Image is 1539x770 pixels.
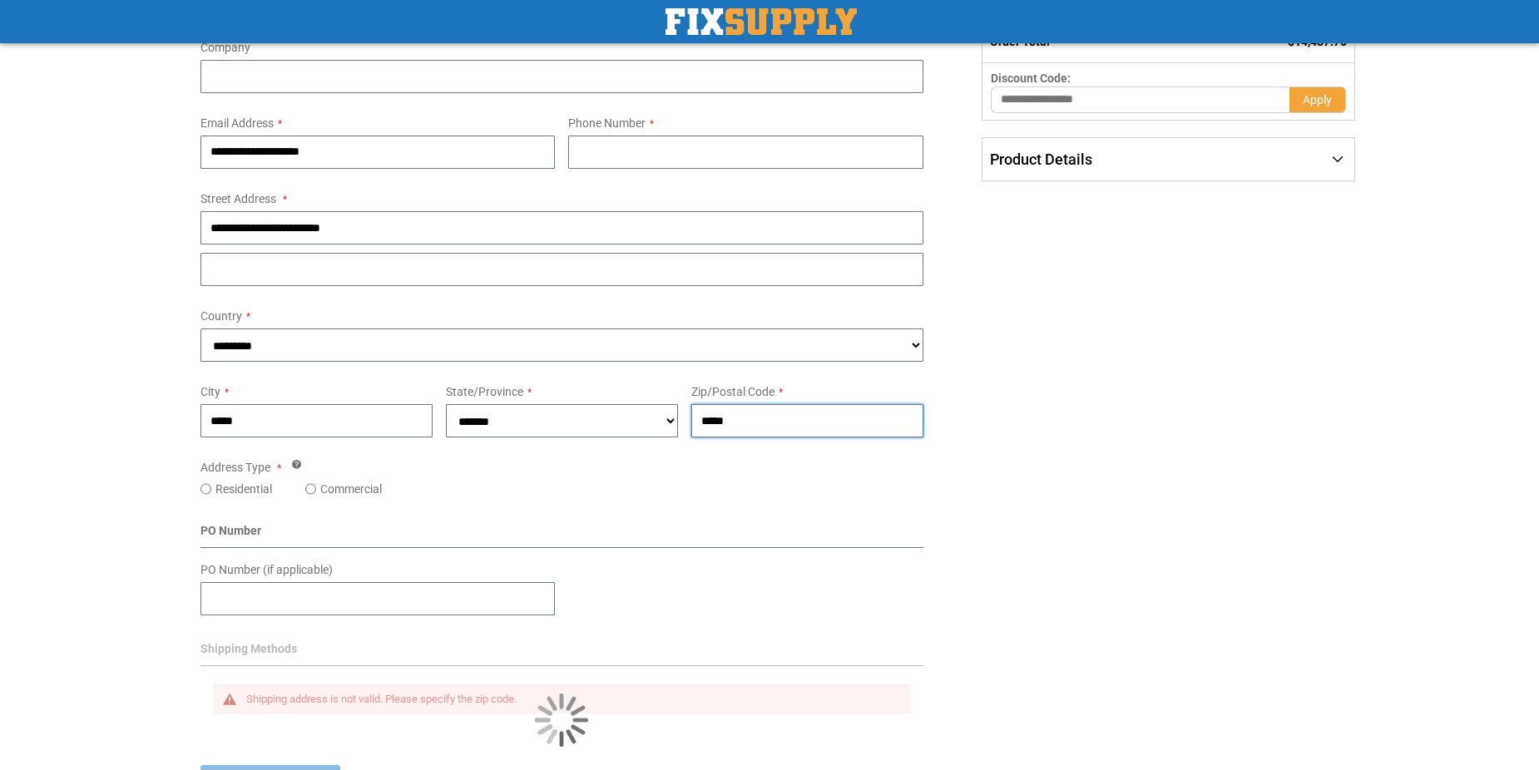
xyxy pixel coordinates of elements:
[200,522,923,548] div: PO Number
[215,481,272,497] label: Residential
[200,116,274,130] span: Email Address
[200,461,270,474] span: Address Type
[200,41,250,54] span: Company
[200,309,242,323] span: Country
[991,72,1071,85] span: Discount Code:
[666,8,857,35] img: Fix Industrial Supply
[446,385,523,398] span: State/Province
[691,385,774,398] span: Zip/Postal Code
[1289,86,1346,113] button: Apply
[200,192,276,205] span: Street Address
[200,563,333,576] span: PO Number (if applicable)
[990,151,1092,168] span: Product Details
[666,8,857,35] a: store logo
[568,116,646,130] span: Phone Number
[320,481,382,497] label: Commercial
[1288,35,1347,48] span: $14,487.76
[535,693,588,747] img: Loading...
[990,35,1050,48] strong: Order Total
[200,385,220,398] span: City
[1303,93,1332,106] span: Apply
